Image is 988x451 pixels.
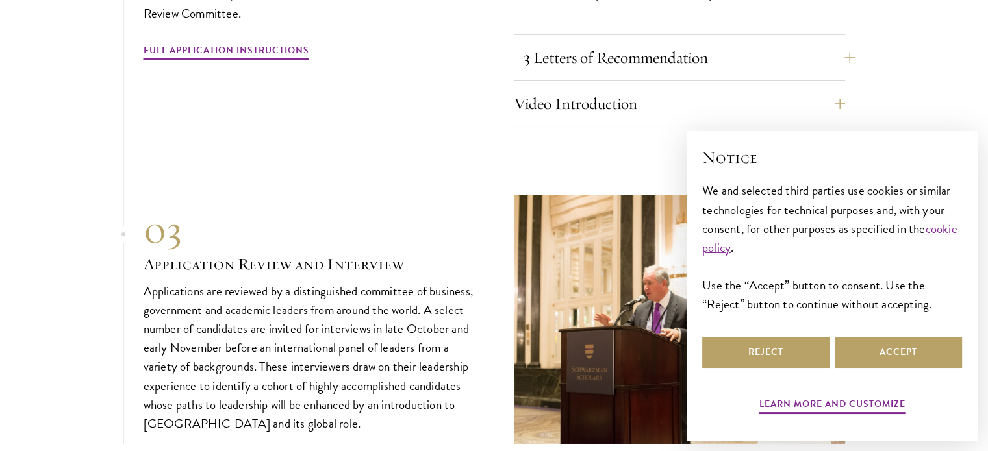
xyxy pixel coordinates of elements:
[835,337,962,368] button: Accept
[144,253,475,275] h3: Application Review and Interview
[759,396,906,416] button: Learn more and customize
[702,219,957,257] a: cookie policy
[702,181,962,313] div: We and selected third parties use cookies or similar technologies for technical purposes and, wit...
[524,42,855,73] button: 3 Letters of Recommendation
[144,206,475,253] div: 03
[144,282,475,433] p: Applications are reviewed by a distinguished committee of business, government and academic leade...
[514,88,845,119] button: Video Introduction
[144,42,309,62] a: Full Application Instructions
[702,147,962,169] h2: Notice
[702,337,830,368] button: Reject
